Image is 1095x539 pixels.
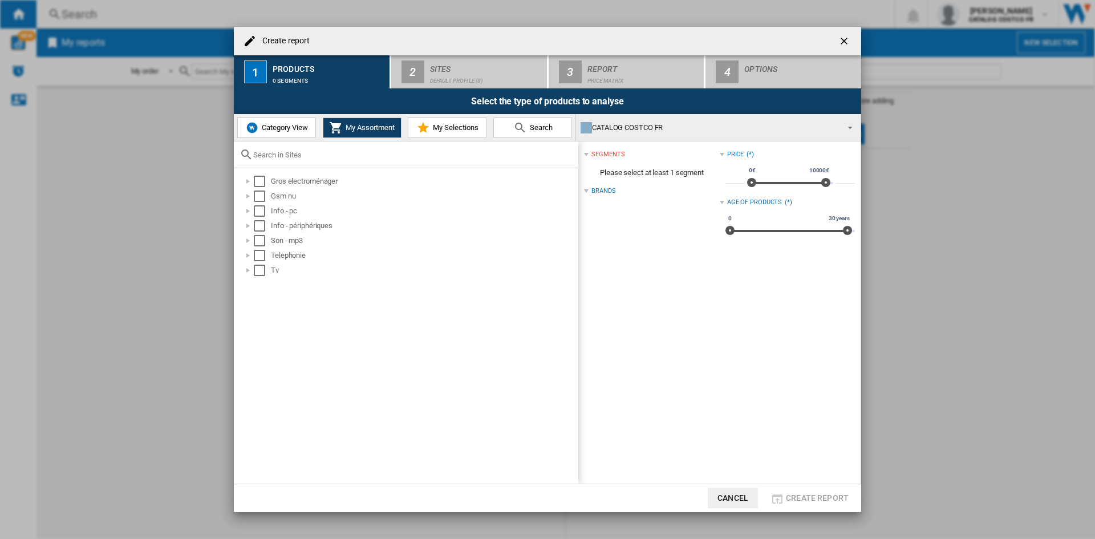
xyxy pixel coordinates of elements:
button: getI18NText('BUTTONS.CLOSE_DIALOG') [834,30,857,52]
div: Gros electroménager [271,176,577,187]
button: Cancel [708,488,758,508]
md-checkbox: Select [254,205,271,217]
input: Search in Sites [253,151,573,159]
div: 3 [559,60,582,83]
div: Select the type of products to analyse [234,88,861,114]
md-checkbox: Select [254,176,271,187]
img: wiser-icon-blue.png [245,121,259,135]
div: Sites [430,60,542,72]
div: segments [591,150,624,159]
md-checkbox: Select [254,191,271,202]
md-checkbox: Select [254,250,271,261]
h4: Create report [257,35,310,47]
md-checkbox: Select [254,235,271,246]
span: 10000€ [808,166,831,175]
div: 4 [716,60,739,83]
div: Age of products [727,198,782,207]
span: My Selections [430,123,478,132]
button: Create report [767,488,852,508]
div: Options [744,60,857,72]
div: Default profile (8) [430,72,542,84]
div: Gsm nu [271,191,577,202]
button: My Selections [408,117,486,138]
button: 2 Sites Default profile (8) [391,55,548,88]
md-checkbox: Select [254,265,271,276]
span: Search [527,123,553,132]
div: Price Matrix [587,72,700,84]
div: Report [587,60,700,72]
span: 0€ [747,166,757,175]
button: Category View [237,117,316,138]
span: Create report [786,493,849,502]
div: Price [727,150,744,159]
button: 3 Report Price Matrix [549,55,705,88]
button: 1 Products 0 segments [234,55,391,88]
div: 1 [244,60,267,83]
span: Category View [259,123,308,132]
div: Info - pc [271,205,577,217]
span: Please select at least 1 segment [584,162,719,184]
div: Brands [591,187,615,196]
span: 30 years [827,214,851,223]
div: Products [273,60,385,72]
span: My Assortment [343,123,395,132]
div: CATALOG COSTCO FR [581,120,838,136]
button: My Assortment [323,117,401,138]
div: Info - périphériques [271,220,577,232]
div: 2 [401,60,424,83]
div: 0 segments [273,72,385,84]
div: Tv [271,265,577,276]
button: Search [493,117,572,138]
md-checkbox: Select [254,220,271,232]
ng-md-icon: getI18NText('BUTTONS.CLOSE_DIALOG') [838,35,852,49]
div: Son - mp3 [271,235,577,246]
div: Telephonie [271,250,577,261]
span: 0 [727,214,733,223]
button: 4 Options [705,55,861,88]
